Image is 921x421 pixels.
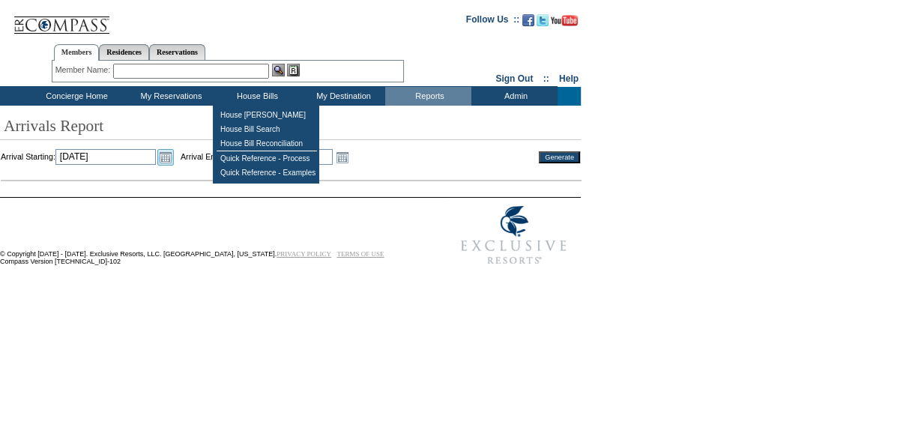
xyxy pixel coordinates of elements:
img: View [272,64,285,76]
img: Subscribe to our YouTube Channel [551,15,578,26]
img: Follow us on Twitter [537,14,549,26]
a: Reservations [149,44,205,60]
input: Generate [539,151,580,163]
a: Open the calendar popup. [334,149,351,166]
span: :: [543,73,549,84]
a: Become our fan on Facebook [522,19,534,28]
td: Follow Us :: [466,13,519,31]
a: Follow us on Twitter [537,19,549,28]
td: My Reservations [127,87,213,106]
td: Quick Reference - Examples [217,166,317,180]
a: TERMS OF USE [337,250,384,258]
td: Admin [471,87,558,106]
img: Exclusive Resorts [447,198,581,273]
td: Quick Reference - Process [217,151,317,166]
a: Residences [99,44,149,60]
div: Member Name: [55,64,113,76]
a: Sign Out [495,73,533,84]
a: Members [54,44,100,61]
a: Subscribe to our YouTube Channel [551,19,578,28]
td: My Destination [299,87,385,106]
a: Open the calendar popup. [157,149,174,166]
td: House Bills [213,87,299,106]
img: Reservations [287,64,300,76]
td: Arrival Starting: Arrival Ending: [1,149,519,166]
a: Help [559,73,579,84]
td: House Bill Reconciliation [217,136,317,151]
img: Become our fan on Facebook [522,14,534,26]
img: Compass Home [13,4,110,34]
td: Concierge Home [24,87,127,106]
td: Reports [385,87,471,106]
td: House Bill Search [217,122,317,136]
td: House [PERSON_NAME] [217,108,317,122]
a: PRIVACY POLICY [277,250,331,258]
